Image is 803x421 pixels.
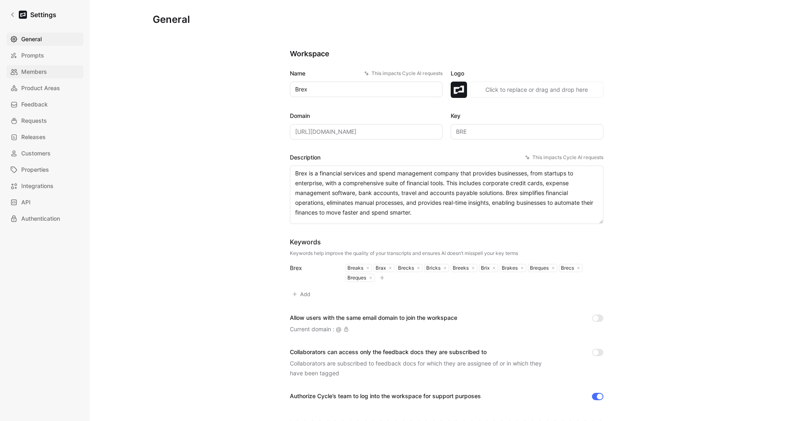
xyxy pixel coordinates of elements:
button: Click to replace or drag and drop here [470,82,603,98]
span: Integrations [21,181,53,191]
a: Properties [7,163,83,176]
label: Description [290,153,603,162]
a: Prompts [7,49,83,62]
a: Feedback [7,98,83,111]
a: Requests [7,114,83,127]
span: Prompts [21,51,44,60]
button: Add [290,288,314,300]
div: This impacts Cycle AI requests [364,69,443,78]
a: Releases [7,131,83,144]
textarea: Brex is a financial services and spend management company that provides businesses, from startups... [290,166,603,224]
span: Properties [21,165,49,175]
a: Authentication [7,212,83,225]
span: Customers [21,148,51,158]
a: API [7,196,83,209]
a: General [7,33,83,46]
h2: Workspace [290,49,603,59]
div: Brix [479,265,489,271]
img: logo [451,82,467,98]
a: Integrations [7,179,83,193]
label: Name [290,69,443,78]
span: General [21,34,42,44]
span: Requests [21,116,47,126]
div: Keywords [290,237,518,247]
div: Brecks [396,265,414,271]
span: Product Areas [21,83,60,93]
div: This impacts Cycle AI requests [525,153,603,162]
div: Breaks [346,265,363,271]
div: Brex [290,263,336,273]
div: Breques [528,265,549,271]
span: Members [21,67,47,77]
a: Product Areas [7,82,83,95]
div: Brax [374,265,386,271]
label: Domain [290,111,443,121]
a: Customers [7,147,83,160]
h1: General [153,13,190,26]
span: Feedback [21,100,48,109]
span: API [21,197,31,207]
span: Authentication [21,214,60,224]
div: Collaborators can access only the feedback docs they are subscribed to [290,347,551,357]
input: Some placeholder [290,124,443,140]
h1: Settings [30,10,56,20]
label: Logo [451,69,603,78]
div: Brakes [500,265,518,271]
div: Bricks [425,265,440,271]
div: Collaborators are subscribed to feedback docs for which they are assignee of or in which they hav... [290,359,551,378]
div: Allow users with the same email domain to join the workspace [290,313,457,323]
div: Brecs [559,265,574,271]
div: Current domain : @ [290,324,349,334]
div: Authorize Cycle’s team to log into the workspace for support purposes [290,391,481,401]
label: Key [451,111,603,121]
div: Breeks [451,265,469,271]
span: Releases [21,132,46,142]
div: Keywords help improve the quality of your transcripts and ensures AI doesn’t misspell your key terms [290,250,518,257]
div: Breques [346,275,366,281]
a: Settings [7,7,60,23]
a: Members [7,65,83,78]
